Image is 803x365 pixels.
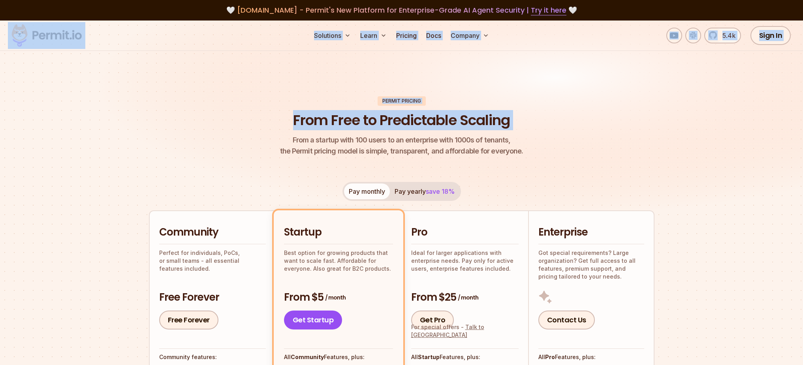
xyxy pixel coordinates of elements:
[159,225,266,240] h2: Community
[378,96,426,106] div: Permit Pricing
[284,290,393,305] h3: From $5
[750,26,791,45] a: Sign In
[423,28,444,43] a: Docs
[411,290,519,305] h3: From $25
[418,354,440,360] strong: Startup
[411,311,454,329] a: Get Pro
[284,353,393,361] h4: All Features, plus:
[8,22,85,49] img: Permit logo
[19,5,784,16] div: 🤍 🤍
[284,225,393,240] h2: Startup
[411,225,519,240] h2: Pro
[284,311,342,329] a: Get Startup
[357,28,390,43] button: Learn
[411,323,519,339] div: For special offers -
[291,354,324,360] strong: Community
[159,353,266,361] h4: Community features:
[411,249,519,273] p: Ideal for larger applications with enterprise needs. Pay only for active users, enterprise featur...
[704,28,741,43] a: 5.4k
[538,311,595,329] a: Contact Us
[311,28,354,43] button: Solutions
[284,249,393,273] p: Best option for growing products that want to scale fast. Affordable for everyone. Also great for...
[411,353,519,361] h4: All Features, plus:
[531,5,566,15] a: Try it here
[538,353,644,361] h4: All Features, plus:
[458,294,478,301] span: / month
[393,28,420,43] a: Pricing
[448,28,492,43] button: Company
[237,5,566,15] span: [DOMAIN_NAME] - Permit's New Platform for Enterprise-Grade AI Agent Security |
[718,31,735,40] span: 5.4k
[538,249,644,281] p: Got special requirements? Large organization? Get full access to all features, premium support, a...
[545,354,555,360] strong: Pro
[390,183,459,199] button: Pay yearlysave 18%
[280,135,523,146] span: From a startup with 100 users to an enterprise with 1000s of tenants,
[280,135,523,157] p: the Permit pricing model is simple, transparent, and affordable for everyone.
[159,249,266,273] p: Perfect for individuals, PoCs, or small teams - all essential features included.
[325,294,346,301] span: / month
[538,225,644,240] h2: Enterprise
[426,187,455,195] span: save 18%
[293,110,510,130] h1: From Free to Predictable Scaling
[159,290,266,305] h3: Free Forever
[159,311,218,329] a: Free Forever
